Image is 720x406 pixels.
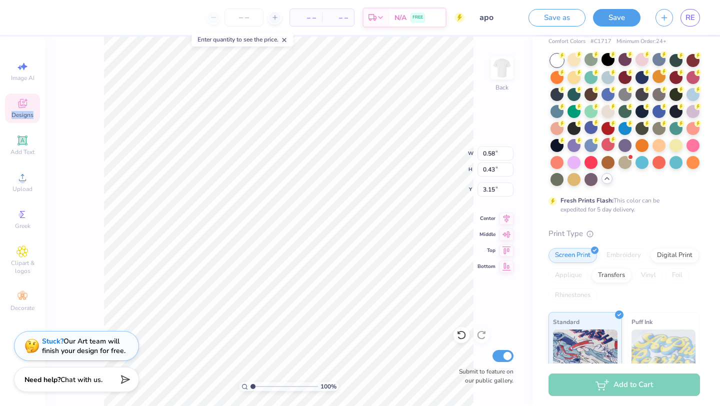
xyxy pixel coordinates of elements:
[192,32,293,46] div: Enter quantity to see the price.
[650,248,699,263] div: Digital Print
[42,336,125,355] div: Our Art team will finish your design for free.
[42,336,63,346] strong: Stuck?
[394,12,406,23] span: N/A
[477,247,495,254] span: Top
[24,375,60,384] strong: Need help?
[553,329,617,379] img: Standard
[495,83,508,92] div: Back
[296,12,316,23] span: – –
[560,196,613,204] strong: Fresh Prints Flash:
[477,263,495,270] span: Bottom
[616,37,666,46] span: Minimum Order: 24 +
[548,288,597,303] div: Rhinestones
[600,248,647,263] div: Embroidery
[680,9,700,26] a: RE
[412,14,423,21] span: FREE
[11,111,33,119] span: Designs
[12,185,32,193] span: Upload
[631,316,652,327] span: Puff Ink
[328,12,348,23] span: – –
[560,196,683,214] div: This color can be expedited for 5 day delivery.
[224,8,263,26] input: – –
[10,148,34,156] span: Add Text
[548,248,597,263] div: Screen Print
[477,231,495,238] span: Middle
[477,215,495,222] span: Center
[548,37,585,46] span: Comfort Colors
[548,228,700,239] div: Print Type
[665,268,689,283] div: Foil
[590,37,611,46] span: # C1717
[492,58,512,78] img: Back
[593,9,640,26] button: Save
[685,12,695,23] span: RE
[11,74,34,82] span: Image AI
[528,9,585,26] button: Save as
[472,7,521,27] input: Untitled Design
[591,268,631,283] div: Transfers
[553,316,579,327] span: Standard
[60,375,102,384] span: Chat with us.
[320,382,336,391] span: 100 %
[5,259,40,275] span: Clipart & logos
[631,329,696,379] img: Puff Ink
[10,304,34,312] span: Decorate
[15,222,30,230] span: Greek
[453,367,513,385] label: Submit to feature on our public gallery.
[634,268,662,283] div: Vinyl
[548,268,588,283] div: Applique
